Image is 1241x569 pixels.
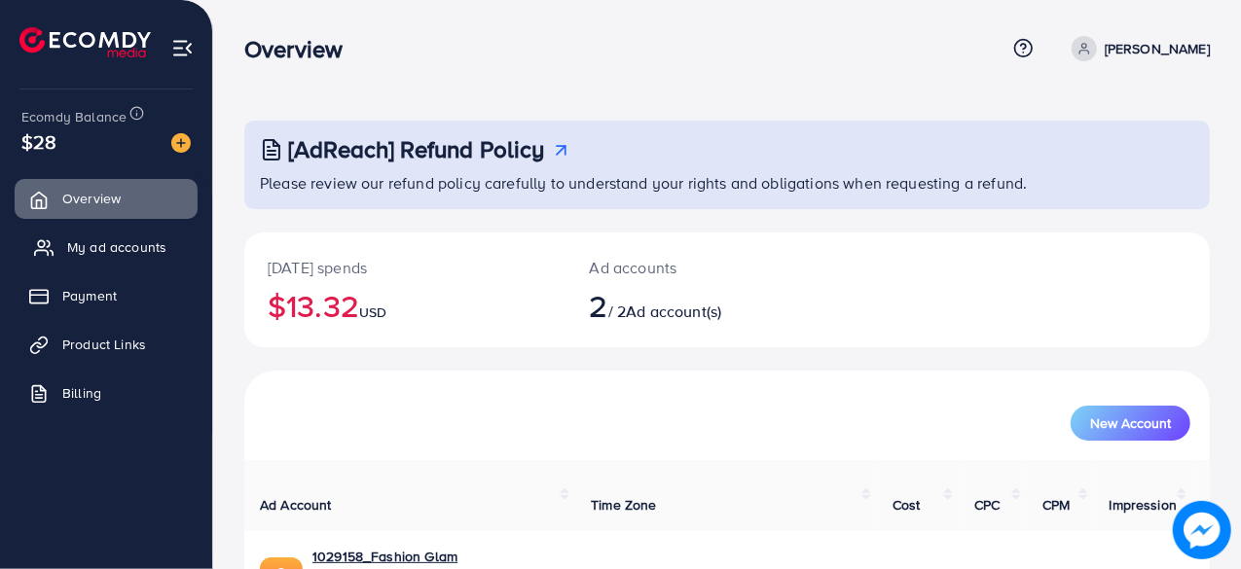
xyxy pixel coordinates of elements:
a: My ad accounts [15,228,198,267]
span: Product Links [62,335,146,354]
span: Ad account(s) [626,301,721,322]
span: Overview [62,189,121,208]
h3: Overview [244,35,358,63]
span: $28 [21,127,56,156]
span: Ad Account [260,495,332,515]
span: CPC [974,495,1000,515]
img: menu [171,37,194,59]
span: 2 [590,283,608,328]
p: [PERSON_NAME] [1105,37,1210,60]
h2: / 2 [590,287,785,324]
span: USD [359,302,386,322]
a: Payment [15,276,198,315]
span: Ecomdy Balance [21,107,127,126]
span: Billing [62,383,101,403]
p: Please review our refund policy carefully to understand your rights and obligations when requesti... [260,171,1198,195]
button: New Account [1071,406,1190,441]
a: Overview [15,179,198,218]
span: New Account [1090,416,1171,430]
img: logo [19,27,151,57]
span: CPM [1042,495,1070,515]
h2: $13.32 [268,287,543,324]
img: image [171,133,191,153]
p: Ad accounts [590,256,785,279]
span: Payment [62,286,117,305]
span: Impression [1110,495,1178,515]
img: image [1173,501,1231,559]
span: Cost [893,495,921,515]
a: Billing [15,373,198,412]
p: [DATE] spends [268,256,543,279]
a: Product Links [15,325,198,364]
span: My ad accounts [67,237,166,257]
h3: [AdReach] Refund Policy [288,135,545,163]
span: Time Zone [591,495,656,515]
a: [PERSON_NAME] [1064,36,1210,61]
